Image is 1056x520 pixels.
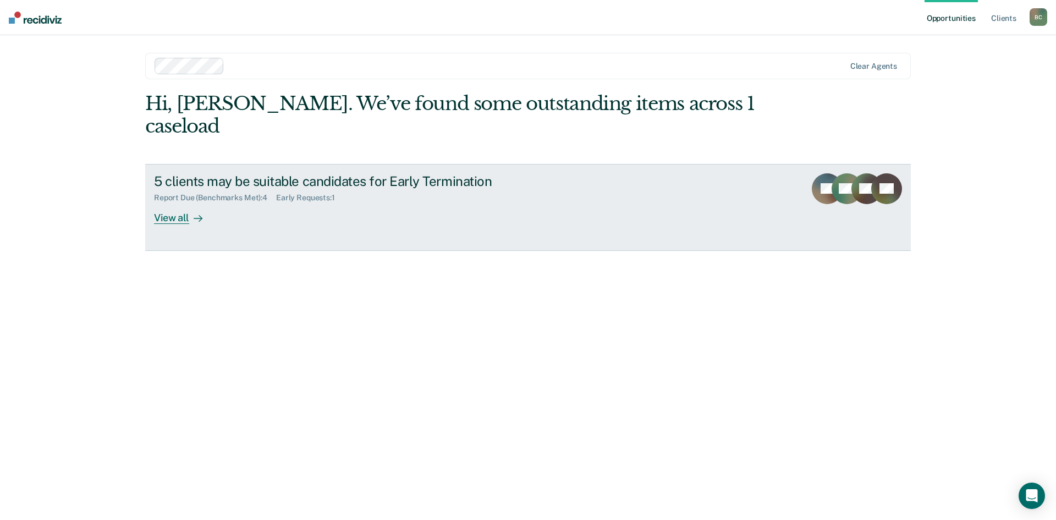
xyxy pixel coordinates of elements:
[9,12,62,24] img: Recidiviz
[1030,8,1047,26] button: BC
[850,62,897,71] div: Clear agents
[154,173,540,189] div: 5 clients may be suitable candidates for Early Termination
[276,193,344,202] div: Early Requests : 1
[145,164,911,251] a: 5 clients may be suitable candidates for Early TerminationReport Due (Benchmarks Met):4Early Requ...
[1030,8,1047,26] div: B C
[154,193,276,202] div: Report Due (Benchmarks Met) : 4
[1019,483,1045,509] div: Open Intercom Messenger
[145,92,758,138] div: Hi, [PERSON_NAME]. We’ve found some outstanding items across 1 caseload
[154,202,216,224] div: View all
